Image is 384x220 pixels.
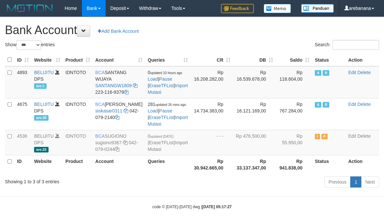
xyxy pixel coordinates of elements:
[233,98,276,130] td: Rp 16.121.169,00
[63,98,93,130] td: IDNTOTO
[34,102,54,107] a: BELIJITU
[346,155,379,174] th: Action
[63,130,93,155] td: IDNTOTO
[133,83,137,88] a: Copy SANTANGW1809 to clipboard
[301,4,334,13] img: panduan.png
[191,98,233,130] td: Rp 14.734.383,00
[5,3,55,13] img: MOTION_logo.png
[148,70,182,75] span: 0
[16,40,41,50] select: Showentries
[148,83,188,95] a: Import Mutasi
[148,76,158,82] a: Load
[233,66,276,98] td: Rp 16.539.678,00
[123,140,128,145] a: Copy sugiono9367 to clipboard
[14,155,31,174] th: ID
[14,130,31,155] td: 4536
[321,134,328,139] span: Paused
[93,155,145,174] th: Account
[124,90,129,95] a: Copy 2231169379 to clipboard
[357,102,371,107] a: Delete
[14,66,31,98] td: 4893
[34,115,49,121] span: are-30
[31,155,63,174] th: Website
[115,147,119,152] a: Copy 0420790244 to clipboard
[348,70,356,75] a: Edit
[221,4,254,13] img: Feedback.jpg
[93,53,145,66] th: Account: activate to sort column ascending
[159,108,172,113] a: Pause
[95,133,105,139] span: BCA
[191,130,233,155] td: - - -
[315,102,321,108] span: Active
[149,83,173,88] a: EraseTFList
[323,70,329,76] span: Running
[14,53,31,66] th: ID: activate to sort column ascending
[152,205,232,209] small: code © [DATE]-[DATE] dwg |
[93,26,143,37] a: Add Bank Account
[348,133,356,139] a: Edit
[148,133,173,139] span: 0
[95,70,105,75] span: BCA
[31,98,63,130] td: DPS
[155,103,186,107] span: updated 26 mins ago
[95,108,123,113] a: siskasar0311
[31,130,63,155] td: DPS
[34,70,54,75] a: BELIJITU
[357,70,371,75] a: Delete
[148,140,188,152] a: Import Mutasi
[276,155,312,174] th: Rp 941.838,00
[63,66,93,98] td: IDNTOTO
[149,140,173,145] a: EraseTFList
[150,135,173,138] span: updated [DATE]
[5,24,379,37] h1: Bank Account
[361,176,379,188] a: Next
[34,133,54,139] a: BELIJITU
[191,66,233,98] td: Rp 16.208.282,00
[348,102,356,107] a: Edit
[191,53,233,66] th: CR: activate to sort column ascending
[31,53,63,66] th: Website: activate to sort column ascending
[115,115,119,120] a: Copy 0420792140 to clipboard
[333,40,379,50] input: Search:
[148,108,158,113] a: Load
[315,134,320,139] span: Inactive
[323,102,329,108] span: Running
[312,155,346,174] th: Status
[95,140,122,145] a: sugiono9367
[350,176,361,188] a: 1
[148,70,188,95] span: | | |
[93,66,145,98] td: SANTANG WIJAYA 223-116-9379
[202,205,232,209] strong: [DATE] 05:17:27
[191,155,233,174] th: Rp 30.942.665,00
[357,133,371,139] a: Delete
[148,115,188,127] a: Import Mutasi
[276,66,312,98] td: Rp 118.604,00
[95,102,105,107] span: BCA
[145,155,191,174] th: Queries
[149,115,173,120] a: EraseTFList
[34,147,49,152] span: are-20
[93,130,145,155] td: SUGIONO 042-079-0244
[264,4,291,13] img: Button%20Memo.svg
[315,40,379,50] label: Search:
[276,98,312,130] td: Rp 767.284,00
[312,53,346,66] th: Status
[159,76,172,82] a: Pause
[31,66,63,98] td: DPS
[95,83,132,88] a: SANTANGW1809
[150,71,182,75] span: updated 10 hours ago
[315,70,321,76] span: Active
[346,53,379,66] th: Action
[5,40,55,50] label: Show entries
[233,130,276,155] td: Rp 476.500,00
[14,98,31,130] td: 4675
[148,133,188,152] span: | |
[34,83,47,89] span: are-1
[63,155,93,174] th: Product
[5,176,155,185] div: Showing 1 to 3 of 3 entries
[233,53,276,66] th: DB: activate to sort column ascending
[148,102,186,107] span: 281
[276,130,312,155] td: Rp 55.950,00
[124,108,128,113] a: Copy siskasar0311 to clipboard
[276,53,312,66] th: Saldo: activate to sort column ascending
